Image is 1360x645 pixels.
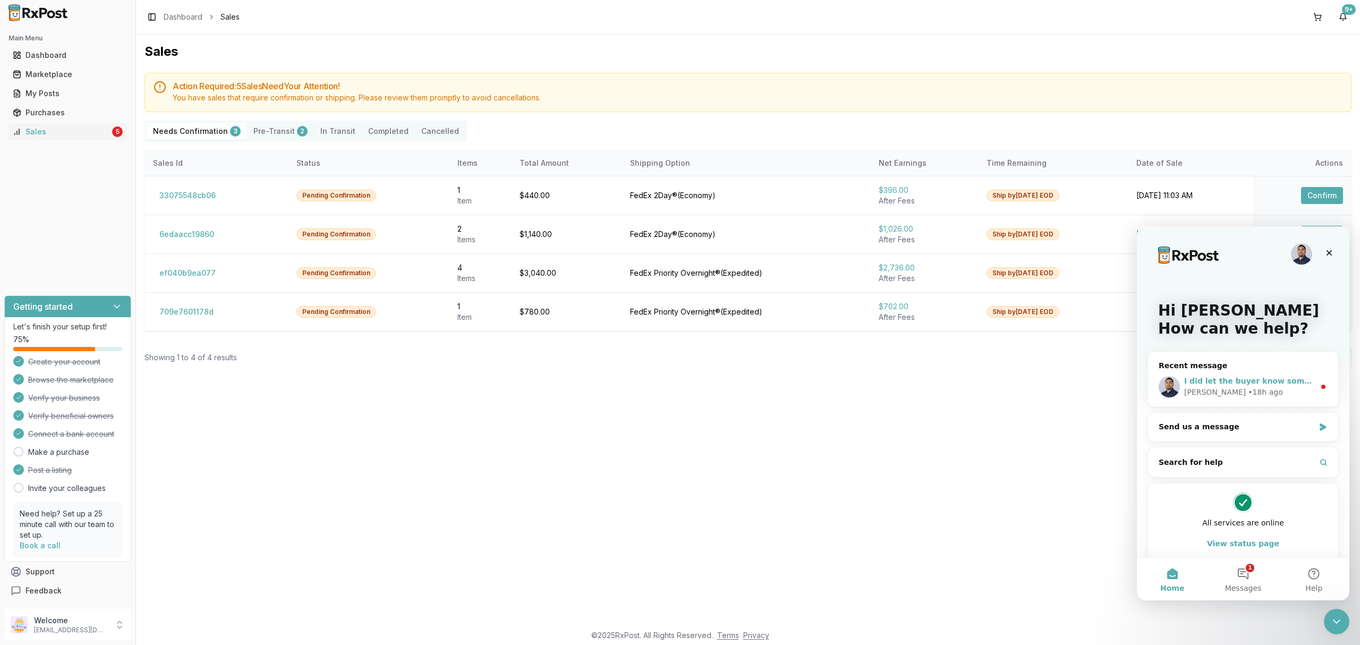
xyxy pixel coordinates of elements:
[247,123,314,140] button: Pre-Transit
[13,334,29,345] span: 75 %
[34,626,108,634] p: [EMAIL_ADDRESS][DOMAIN_NAME]
[13,126,110,137] div: Sales
[362,123,415,140] button: Completed
[173,92,1342,103] div: You have sales that require confirmation or shipping. Please review them promptly to avoid cancel...
[4,4,72,21] img: RxPost Logo
[112,126,123,137] div: 5
[4,123,131,140] button: Sales5
[296,228,376,240] div: Pending Confirmation
[13,107,123,118] div: Purchases
[13,321,122,332] p: Let's finish your setup first!
[1342,4,1356,15] div: 9+
[457,224,503,234] div: 2
[13,88,123,99] div: My Posts
[47,160,109,172] div: [PERSON_NAME]
[153,187,222,204] button: 33075548cb06
[630,307,862,317] div: FedEx Priority Overnight® ( Expedited )
[183,17,202,36] div: Close
[520,268,613,278] div: $3,040.00
[28,393,100,403] span: Verify your business
[20,541,61,550] a: Book a call
[1253,150,1351,176] th: Actions
[164,12,202,22] a: Dashboard
[153,265,222,282] button: ef040b9ea077
[34,615,108,626] p: Welcome
[168,358,185,366] span: Help
[296,267,376,279] div: Pending Confirmation
[879,196,970,206] div: After Fees
[630,268,862,278] div: FedEx Priority Overnight® ( Expedited )
[314,123,362,140] button: In Transit
[1301,187,1343,204] button: Confirm
[879,273,970,284] div: After Fees
[25,585,62,596] span: Feedback
[22,291,191,302] div: All services are online
[415,123,465,140] button: Cancelled
[13,50,123,61] div: Dashboard
[1324,609,1349,634] iframe: Intercom live chat
[987,267,1059,279] div: Ship by [DATE] EOD
[144,352,237,363] div: Showing 1 to 4 of 4 results
[520,307,613,317] div: $780.00
[28,429,114,439] span: Connect a bank account
[1137,226,1349,600] iframe: Intercom live chat
[8,84,127,103] a: My Posts
[111,160,146,172] div: • 18h ago
[22,307,191,328] button: View status page
[457,185,503,196] div: 1
[978,150,1128,176] th: Time Remaining
[28,357,100,367] span: Create your account
[13,300,73,313] h3: Getting started
[296,190,376,201] div: Pending Confirmation
[28,411,114,421] span: Verify beneficial owners
[11,616,28,633] img: User avatar
[8,65,127,84] a: Marketplace
[987,190,1059,201] div: Ship by [DATE] EOD
[879,224,970,234] div: $1,026.00
[8,34,127,43] h2: Main Menu
[630,229,862,240] div: FedEx 2Day® ( Economy )
[879,185,970,196] div: $396.00
[164,12,240,22] nav: breadcrumb
[4,47,131,64] button: Dashboard
[20,508,116,540] p: Need help? Set up a 25 minute call with our team to set up.
[1136,268,1245,278] div: [DATE] 2:09 PM
[4,562,131,581] button: Support
[449,150,511,176] th: Items
[4,581,131,600] button: Feedback
[987,306,1059,318] div: Ship by [DATE] EOD
[630,190,862,201] div: FedEx 2Day® ( Economy )
[4,104,131,121] button: Purchases
[457,273,503,284] div: Item s
[1136,307,1245,317] div: [DATE] 12:09 PM
[220,12,240,22] span: Sales
[88,358,125,366] span: Messages
[28,375,114,385] span: Browse the marketplace
[22,231,86,242] span: Search for help
[173,82,1342,90] h5: Action Required: 5 Sale s Need Your Attention!
[297,126,308,137] div: 2
[870,150,978,176] th: Net Earnings
[8,46,127,65] a: Dashboard
[457,312,503,322] div: Item
[1334,9,1351,26] button: 9+
[511,150,622,176] th: Total Amount
[153,303,220,320] button: 709e7601178d
[230,126,241,137] div: 3
[743,631,769,640] a: Privacy
[22,195,177,206] div: Send us a message
[879,234,970,245] div: After Fees
[11,186,202,215] div: Send us a message
[1128,150,1254,176] th: Date of Sale
[879,262,970,273] div: $2,736.00
[47,150,619,159] span: I did let the buyer know some of our pharmacies are closed due to the [DEMOGRAPHIC_DATA] holiday ...
[28,447,89,457] a: Make a purchase
[457,196,503,206] div: Item
[8,122,127,141] a: Sales5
